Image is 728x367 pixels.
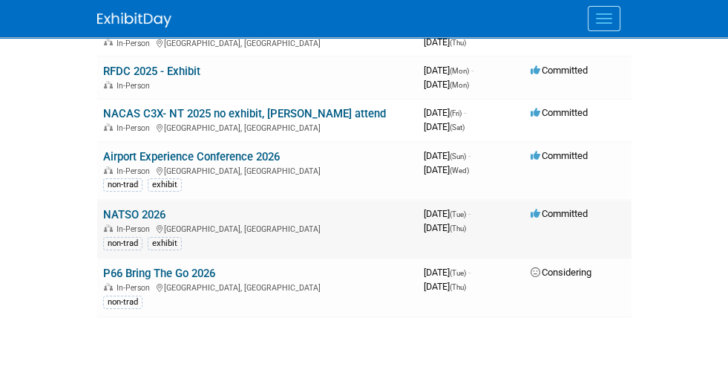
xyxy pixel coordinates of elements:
span: (Tue) [450,210,466,218]
span: (Sat) [450,123,465,131]
span: Committed [531,107,588,118]
span: (Thu) [450,39,466,47]
span: (Fri) [450,109,462,117]
span: - [468,267,470,278]
span: (Mon) [450,67,469,75]
span: [DATE] [424,79,469,90]
a: P66 Bring The Go 2026 [103,267,215,280]
span: [DATE] [424,65,473,76]
span: (Sun) [450,152,466,160]
span: Considering [531,267,591,278]
span: - [464,107,466,118]
span: - [468,208,470,219]
span: In-Person [117,39,154,48]
span: In-Person [117,283,154,293]
span: [DATE] [424,36,466,48]
img: In-Person Event [104,123,113,131]
div: [GEOGRAPHIC_DATA], [GEOGRAPHIC_DATA] [103,121,412,133]
span: Committed [531,150,588,161]
span: (Thu) [450,283,466,291]
span: Committed [531,65,588,76]
div: non-trad [103,237,142,250]
div: [GEOGRAPHIC_DATA], [GEOGRAPHIC_DATA] [103,281,412,293]
span: In-Person [117,81,154,91]
button: Menu [588,6,620,31]
div: exhibit [148,237,182,250]
span: In-Person [117,224,154,234]
span: [DATE] [424,222,466,233]
span: [DATE] [424,107,466,118]
span: - [471,65,473,76]
div: exhibit [148,178,182,192]
span: (Tue) [450,269,466,277]
div: non-trad [103,296,142,309]
a: RFDC 2025 - Exhibit [103,65,200,78]
img: In-Person Event [104,166,113,174]
a: NATSO 2026 [103,208,165,221]
span: In-Person [117,123,154,133]
span: (Thu) [450,224,466,233]
span: [DATE] [424,150,470,161]
span: Committed [531,208,588,219]
span: (Mon) [450,81,469,89]
span: In-Person [117,166,154,176]
span: - [468,150,470,161]
span: [DATE] [424,164,469,175]
span: [DATE] [424,121,465,132]
div: [GEOGRAPHIC_DATA], [GEOGRAPHIC_DATA] [103,36,412,48]
img: In-Person Event [104,283,113,290]
a: Airport Experience Conference 2026 [103,150,280,163]
div: [GEOGRAPHIC_DATA], [GEOGRAPHIC_DATA] [103,164,412,176]
span: [DATE] [424,208,470,219]
img: ExhibitDay [97,13,171,27]
a: NACAS C3X- NT 2025 no exhibit, [PERSON_NAME] attend [103,107,386,120]
img: In-Person Event [104,39,113,46]
div: [GEOGRAPHIC_DATA], [GEOGRAPHIC_DATA] [103,222,412,234]
div: non-trad [103,178,142,192]
span: [DATE] [424,281,466,292]
span: [DATE] [424,267,470,278]
img: In-Person Event [104,224,113,232]
span: (Wed) [450,166,469,175]
img: In-Person Event [104,81,113,88]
